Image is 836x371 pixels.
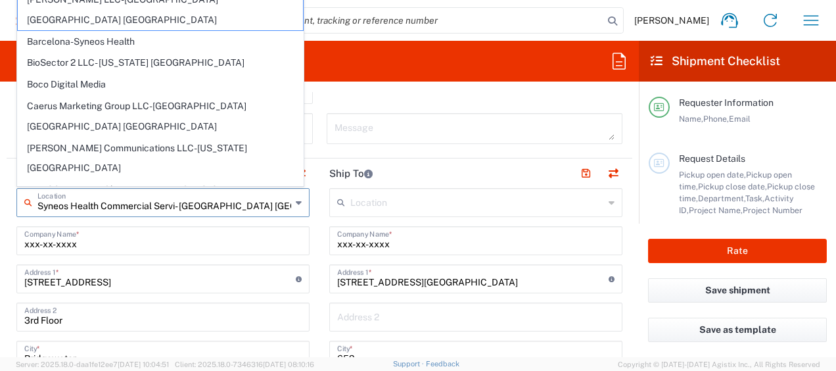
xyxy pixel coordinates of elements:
h2: Desktop Shipment Request [16,53,166,69]
span: Project Name, [689,205,743,215]
span: Server: 2025.18.0-daa1fe12ee7 [16,360,169,368]
span: Requester Information [679,97,774,108]
span: Email [729,114,751,124]
span: Phone, [703,114,729,124]
a: Support [393,360,426,368]
button: Save as template [648,318,827,342]
a: Feedback [426,360,459,368]
button: Save shipment [648,278,827,303]
span: [DATE] 10:04:51 [118,360,169,368]
span: Client: 2025.18.0-7346316 [175,360,314,368]
span: Project Number [743,205,802,215]
span: Pickup open date, [679,170,746,180]
span: Name, [679,114,703,124]
span: Copyright © [DATE]-[DATE] Agistix Inc., All Rights Reserved [618,359,820,370]
h2: Ship To [329,167,373,180]
span: [DATE] 08:10:16 [263,360,314,368]
span: Pickup close date, [698,182,767,191]
span: Department, [698,193,745,203]
span: Request Details [679,153,745,164]
h2: Shipment Checklist [651,53,780,69]
span: Boco Digital Media [18,74,303,95]
button: Rate [648,239,827,263]
span: [PERSON_NAME] Chicco Agency, LLC-[US_STATE] [GEOGRAPHIC_DATA] [18,180,303,220]
input: Shipment, tracking or reference number [263,8,603,33]
span: [PERSON_NAME] Communications LLC-[US_STATE] [GEOGRAPHIC_DATA] [18,138,303,179]
span: Task, [745,193,764,203]
span: Caerus Marketing Group LLC-[GEOGRAPHIC_DATA] [GEOGRAPHIC_DATA] [GEOGRAPHIC_DATA] [18,96,303,137]
span: [PERSON_NAME] [634,14,709,26]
